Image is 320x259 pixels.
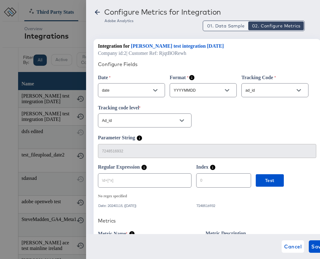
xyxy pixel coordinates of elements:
[177,116,187,125] button: Open
[222,86,232,95] button: Open
[104,18,313,23] div: Adobe Analytics
[151,86,160,95] button: Open
[256,174,284,187] button: Test
[98,164,140,172] label: Regular Expression
[98,204,192,208] div: Date: 20240115, ([DATE])
[196,164,208,172] label: Index
[170,74,189,82] label: Format
[196,204,316,208] div: 7248516932
[196,171,251,185] input: 0
[248,22,304,30] button: Configure Metrics
[98,218,316,224] div: Metrics
[265,177,274,185] span: Test
[282,240,304,253] button: Cancel
[98,135,135,142] label: Parameter String
[98,74,111,80] label: Date
[98,142,316,155] input: e.g. SAID=
[206,231,246,237] label: Metric Description
[131,43,224,49] span: [PERSON_NAME] test integration [DATE]
[98,171,191,185] input: \d+[^x]
[241,74,276,80] label: Tracking Code
[98,50,186,56] span: Company id: 2 | Customer Ref: RjqtBORewh
[284,242,302,251] span: Cancel
[98,105,141,111] label: Tracking code level
[98,61,316,67] div: Configure Fields
[98,194,127,199] div: No regex specified
[207,23,245,29] span: 01. Data Sample
[252,23,300,29] span: 02. Configure Metrics
[204,22,248,30] button: Data Sample
[104,7,221,16] div: Configure Metrics for Integration
[98,231,128,238] label: Metric Name
[98,43,130,49] span: Integration for
[256,174,284,194] a: Test
[294,86,303,95] button: Open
